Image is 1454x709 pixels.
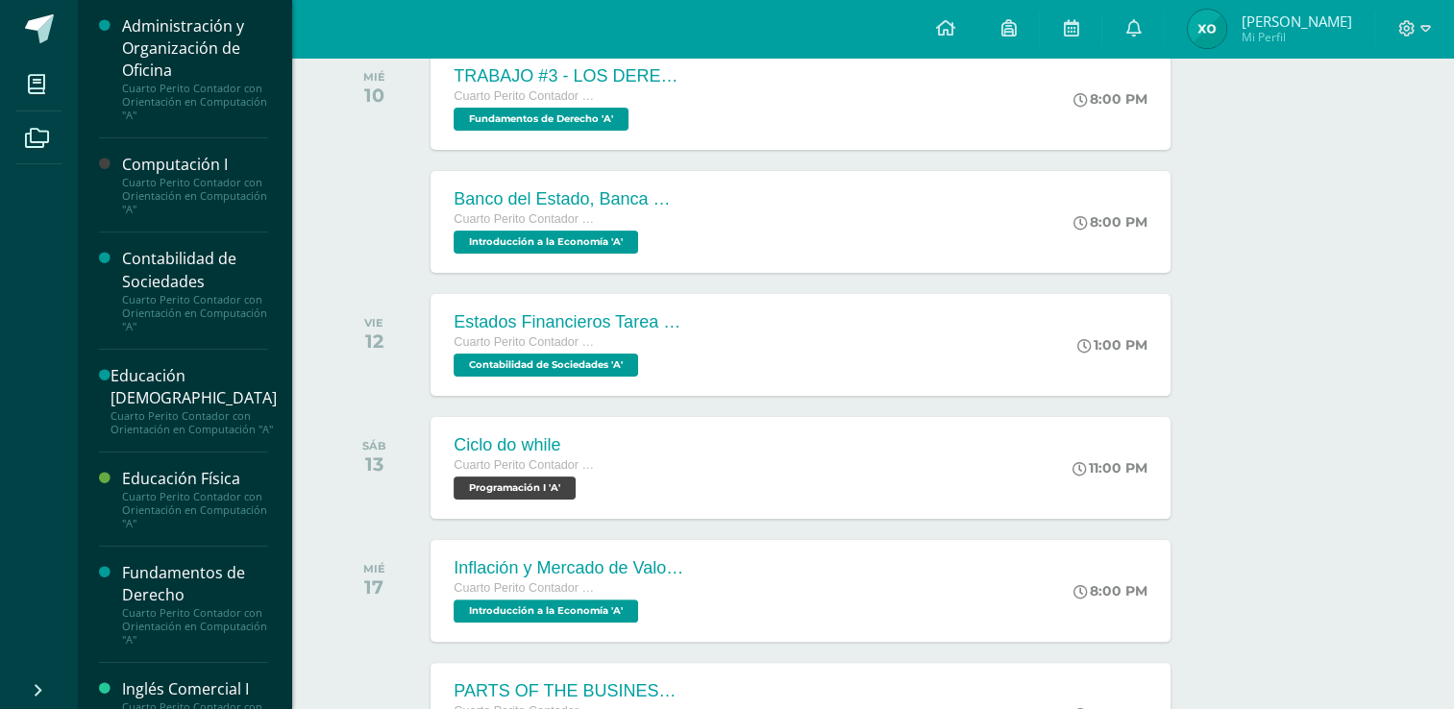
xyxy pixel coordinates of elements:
span: Cuarto Perito Contador con Orientación en Computación [454,458,598,472]
span: Cuarto Perito Contador con Orientación en Computación [454,89,598,103]
div: PARTS OF THE BUSINESS LETTER [454,681,684,701]
div: 11:00 PM [1072,459,1147,477]
a: Fundamentos de DerechoCuarto Perito Contador con Orientación en Computación "A" [122,562,268,647]
div: 1:00 PM [1077,336,1147,354]
div: Cuarto Perito Contador con Orientación en Computación "A" [122,606,268,647]
span: Cuarto Perito Contador con Orientación en Computación [454,335,598,349]
div: 13 [362,452,386,476]
div: Cuarto Perito Contador con Orientación en Computación "A" [111,409,277,436]
div: 8:00 PM [1073,213,1147,231]
div: Computación I [122,154,268,176]
div: Ciclo do while [454,435,598,455]
div: Cuarto Perito Contador con Orientación en Computación "A" [122,490,268,530]
div: Inglés Comercial I [122,678,268,700]
a: Contabilidad de SociedadesCuarto Perito Contador con Orientación en Computación "A" [122,248,268,332]
span: [PERSON_NAME] [1241,12,1351,31]
div: VIE [364,316,383,330]
span: Contabilidad de Sociedades 'A' [454,354,638,377]
div: Educación [DEMOGRAPHIC_DATA] [111,365,277,409]
div: Contabilidad de Sociedades [122,248,268,292]
div: Cuarto Perito Contador con Orientación en Computación "A" [122,176,268,216]
div: 12 [364,330,383,353]
div: 17 [363,575,385,599]
span: Introducción a la Economía 'A' [454,599,638,623]
div: Fundamentos de Derecho [122,562,268,606]
div: Estados Financieros Tarea #67 [454,312,684,332]
a: Computación ICuarto Perito Contador con Orientación en Computación "A" [122,154,268,216]
span: Mi Perfil [1241,29,1351,45]
span: Fundamentos de Derecho 'A' [454,108,628,131]
div: MIÉ [363,70,385,84]
a: Educación FísicaCuarto Perito Contador con Orientación en Computación "A" [122,468,268,530]
div: Cuarto Perito Contador con Orientación en Computación "A" [122,82,268,122]
div: SÁB [362,439,386,452]
div: 8:00 PM [1073,90,1147,108]
div: Educación Física [122,468,268,490]
div: MIÉ [363,562,385,575]
a: Educación [DEMOGRAPHIC_DATA]Cuarto Perito Contador con Orientación en Computación "A" [111,365,277,436]
div: Cuarto Perito Contador con Orientación en Computación "A" [122,293,268,333]
div: TRABAJO #3 - LOS DERECHOS HUMANOS [454,66,684,86]
div: 10 [363,84,385,107]
a: Administración y Organización de OficinaCuarto Perito Contador con Orientación en Computación "A" [122,15,268,122]
span: Introducción a la Economía 'A' [454,231,638,254]
span: Programación I 'A' [454,477,576,500]
img: 908a9140ba353265005d14386c50dbce.png [1188,10,1226,48]
div: Administración y Organización de Oficina [122,15,268,82]
div: 8:00 PM [1073,582,1147,599]
span: Cuarto Perito Contador con Orientación en Computación [454,581,598,595]
div: Inflación y Mercado de Valores [454,558,684,578]
span: Cuarto Perito Contador con Orientación en Computación [454,212,598,226]
div: Banco del Estado, Banca Múltiple. [454,189,684,209]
